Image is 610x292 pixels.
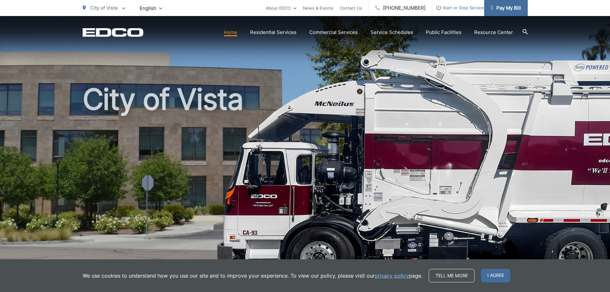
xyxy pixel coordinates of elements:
a: privacy policy [375,272,409,279]
a: Service Schedules [370,29,413,36]
h1: City of Vista [83,83,528,286]
a: Contact Us [340,4,362,12]
a: Commercial Services [309,29,358,36]
span: Pay My Bill [491,4,521,12]
a: About EDCO [266,4,297,12]
a: News & Events [303,4,333,12]
a: Resource Center [474,29,513,36]
a: EDCD logo. Return to the homepage. [83,28,143,37]
a: Public Facilities [426,29,461,36]
span: City of Vista [90,5,118,11]
a: Tell me more [429,269,475,282]
span: English [135,3,167,14]
p: We use cookies to understand how you use our site and to improve your experience. To view our pol... [83,272,422,279]
a: Home [224,29,237,36]
span: I agree [481,269,510,282]
a: Residential Services [250,29,297,36]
